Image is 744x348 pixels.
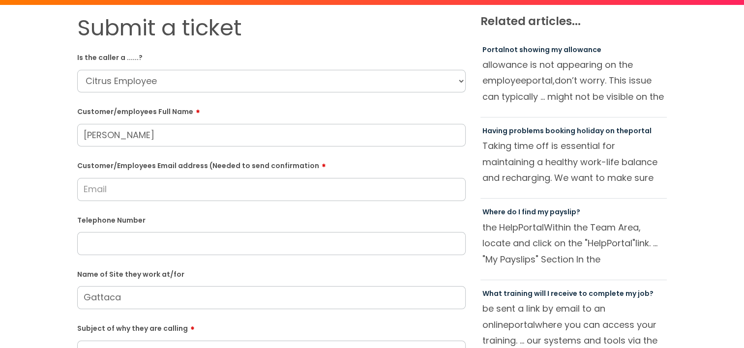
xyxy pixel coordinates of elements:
label: Customer/Employees Email address (Needed to send confirmation [77,158,466,170]
p: allowance is not appearing on the employee don’t worry. This issue can typically ... might not be... [482,57,665,104]
input: Email [77,178,466,201]
span: portal [628,126,652,136]
h4: Related articles... [480,15,667,29]
label: Customer/employees Full Name [77,104,466,116]
h1: Submit a ticket [77,15,466,41]
a: Having problems booking holiday on theportal [482,126,652,136]
span: Portal [518,221,544,233]
p: Taking time off is essential for maintaining a healthy work-life balance and recharging. We want ... [482,138,665,185]
a: Portalnot showing my allowance [482,45,601,55]
label: Name of Site they work at/for [77,268,466,279]
span: Portal [482,45,505,55]
span: portal [508,319,535,331]
label: Subject of why they are calling [77,321,466,333]
label: Is the caller a ......? [77,52,466,62]
span: Portal" [607,237,635,249]
p: the Help Within the Team Area, locate and click on the "Help link. ... "My Payslips" Section In t... [482,220,665,267]
p: be sent a link by email to an online where you can access your training. ... our systems and tool... [482,301,665,348]
a: Where do I find my payslip? [482,207,580,217]
a: What training will I receive to complete my job? [482,289,654,298]
label: Telephone Number [77,214,466,225]
span: portal, [526,74,555,87]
